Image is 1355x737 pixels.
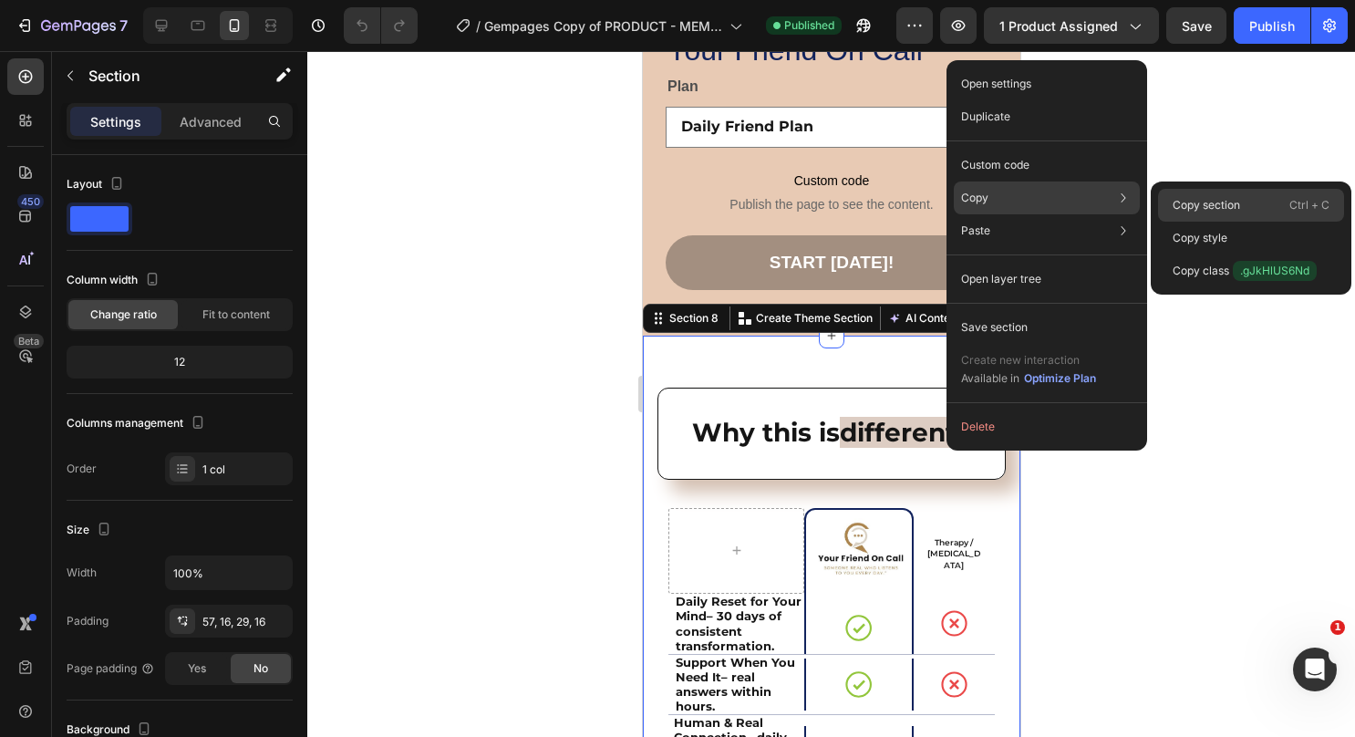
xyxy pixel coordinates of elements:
span: / [476,16,481,36]
p: Save section [961,319,1028,336]
button: Optimize Plan [1023,369,1097,388]
div: Section 8 [23,259,79,275]
span: 1 product assigned [999,16,1118,36]
div: 12 [70,349,289,375]
p: Copy [961,190,988,206]
div: Layout [67,172,128,197]
span: Available in [961,371,1019,385]
span: Fit to content [202,306,270,323]
iframe: Design area [643,51,1020,737]
div: Column width [67,268,163,293]
p: Open layer tree [961,271,1041,287]
span: .gJkHlUS6Nd [1233,261,1317,281]
div: 1 col [202,462,288,478]
div: 57, 16, 29, 16 [202,614,288,630]
div: Size [67,518,115,543]
p: Custom code [961,157,1029,173]
span: Change ratio [90,306,157,323]
span: Published [784,17,834,34]
p: Ctrl + C [1289,196,1329,214]
button: Delete [954,410,1140,443]
div: Columns management [67,411,209,436]
p: Copy class [1173,261,1317,281]
div: Optimize Plan [1024,370,1096,387]
button: Publish [1234,7,1310,44]
strong: Human & Real Connection [31,664,120,693]
p: Duplicate [961,109,1010,125]
button: 7 [7,7,136,44]
p: Advanced [180,112,242,131]
p: Open settings [961,76,1031,92]
button: Save [1166,7,1226,44]
p: Create Theme Section [113,259,230,275]
button: AI Content [242,256,321,278]
span: Gempages Copy of PRODUCT - MEMBERSHIP [484,16,722,36]
div: 450 [17,194,44,209]
div: Undo/Redo [344,7,418,44]
iframe: Intercom live chat [1293,648,1337,691]
p: 7 [119,15,128,36]
span: No [253,660,268,677]
span: Save [1182,18,1212,34]
div: Page padding [67,660,155,677]
p: Section [88,65,238,87]
p: Create new interaction [961,351,1097,369]
p: Copy style [1173,230,1227,246]
input: Auto [166,556,292,589]
div: Publish [1249,16,1295,36]
div: Order [67,461,97,477]
p: Settings [90,112,141,131]
button: 1 product assigned [984,7,1159,44]
p: Copy section [1173,197,1240,213]
p: Paste [961,223,990,239]
div: Beta [14,334,44,348]
span: Yes [188,660,206,677]
div: Width [67,565,97,581]
span: 1 [1330,620,1345,635]
div: Padding [67,613,109,629]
